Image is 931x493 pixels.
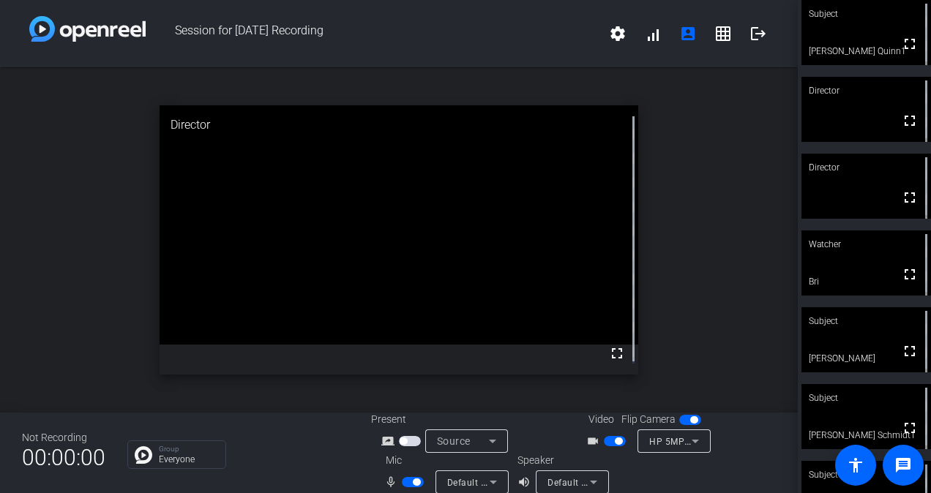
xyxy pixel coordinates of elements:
[586,432,604,450] mat-icon: videocam_outline
[801,461,931,489] div: Subject
[894,456,912,474] mat-icon: message
[635,16,670,51] button: signal_cellular_alt
[517,453,605,468] div: Speaker
[649,435,774,447] span: HP 5MP Camera (04f2:b7e9)
[801,230,931,258] div: Watcher
[588,412,614,427] span: Video
[608,345,626,362] mat-icon: fullscreen
[547,476,706,488] span: Default - Speakers (Realtek(R) Audio)
[447,476,617,488] span: Default - Microphone (Realtek(R) Audio)
[29,16,146,42] img: white-gradient.svg
[801,154,931,181] div: Director
[621,412,676,427] span: Flip Camera
[901,419,919,437] mat-icon: fullscreen
[371,412,517,427] div: Present
[714,25,732,42] mat-icon: grid_on
[22,430,105,445] div: Not Recording
[384,473,402,491] mat-icon: mic_none
[801,307,931,335] div: Subject
[847,456,864,474] mat-icon: accessibility
[437,435,471,447] span: Source
[517,473,535,491] mat-icon: volume_up
[801,77,931,105] div: Director
[371,453,517,468] div: Mic
[159,455,218,464] p: Everyone
[135,446,152,464] img: Chat Icon
[22,440,105,475] span: 00:00:00
[801,384,931,412] div: Subject
[381,432,399,450] mat-icon: screen_share_outline
[901,189,919,206] mat-icon: fullscreen
[901,342,919,360] mat-icon: fullscreen
[146,16,600,51] span: Session for [DATE] Recording
[609,25,627,42] mat-icon: settings
[749,25,767,42] mat-icon: logout
[160,105,638,145] div: Director
[159,445,218,453] p: Group
[901,112,919,129] mat-icon: fullscreen
[901,35,919,53] mat-icon: fullscreen
[901,266,919,283] mat-icon: fullscreen
[679,25,697,42] mat-icon: account_box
